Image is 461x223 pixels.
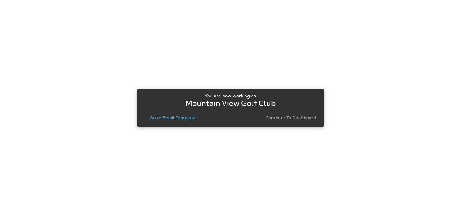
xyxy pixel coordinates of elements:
p: Continue to Dashboard [265,115,316,120]
button: Go to Email Template [147,113,198,122]
p: Go to Email Template [150,115,196,120]
button: Continue to Dashboard [263,113,319,122]
p: Mountain View Golf Club [185,101,276,106]
p: You are now working as [205,93,256,98]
